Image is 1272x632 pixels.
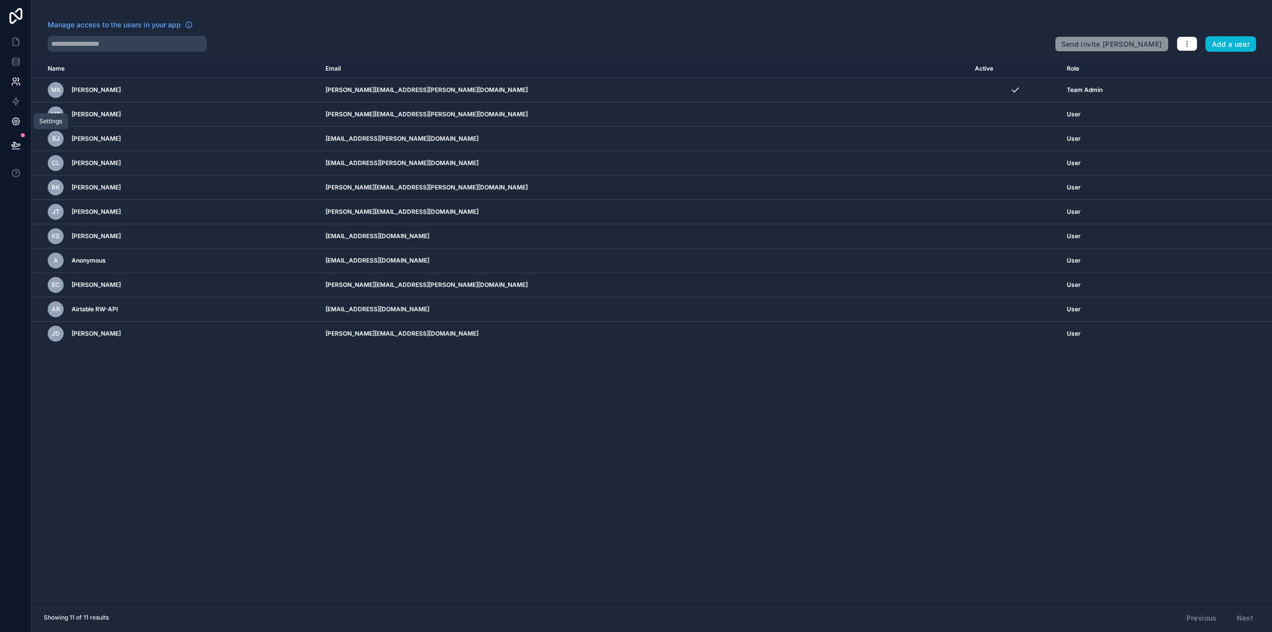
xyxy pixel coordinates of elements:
div: Settings [39,117,62,125]
span: User [1067,159,1081,167]
span: User [1067,110,1081,118]
span: User [1067,135,1081,143]
th: Email [319,60,969,78]
td: [PERSON_NAME][EMAIL_ADDRESS][DOMAIN_NAME] [319,322,969,346]
span: [PERSON_NAME] [72,232,121,240]
td: [PERSON_NAME][EMAIL_ADDRESS][PERSON_NAME][DOMAIN_NAME] [319,273,969,297]
span: BJ [52,135,60,143]
td: [EMAIL_ADDRESS][PERSON_NAME][DOMAIN_NAME] [319,127,969,151]
span: Team Admin [1067,86,1103,94]
span: User [1067,281,1081,289]
th: Active [969,60,1061,78]
span: Showing 11 of 11 results [44,614,109,622]
td: [EMAIL_ADDRESS][DOMAIN_NAME] [319,249,969,273]
span: JT [52,208,60,216]
td: [PERSON_NAME][EMAIL_ADDRESS][PERSON_NAME][DOMAIN_NAME] [319,78,969,102]
span: EC [52,281,60,289]
span: User [1067,330,1081,338]
span: [PERSON_NAME] [72,183,121,191]
span: MK [51,86,61,94]
span: User [1067,232,1081,240]
td: [EMAIL_ADDRESS][DOMAIN_NAME] [319,224,969,249]
span: [PERSON_NAME] [72,86,121,94]
span: RK [52,183,60,191]
th: Name [32,60,319,78]
span: User [1067,183,1081,191]
span: [PERSON_NAME] [72,208,121,216]
span: Anonymous [72,257,106,265]
span: [PERSON_NAME] [72,330,121,338]
td: [PERSON_NAME][EMAIL_ADDRESS][PERSON_NAME][DOMAIN_NAME] [319,176,969,200]
span: Manage access to the users in your app [48,20,181,30]
span: [PERSON_NAME] [72,135,121,143]
td: [PERSON_NAME][EMAIL_ADDRESS][DOMAIN_NAME] [319,200,969,224]
td: [EMAIL_ADDRESS][PERSON_NAME][DOMAIN_NAME] [319,151,969,176]
td: [PERSON_NAME][EMAIL_ADDRESS][PERSON_NAME][DOMAIN_NAME] [319,102,969,127]
span: Airtable RW-API [72,305,118,313]
span: [PERSON_NAME] [72,281,121,289]
div: scrollable content [32,60,1272,603]
span: KS [52,232,60,240]
a: Manage access to the users in your app [48,20,193,30]
span: User [1067,257,1081,265]
td: [EMAIL_ADDRESS][DOMAIN_NAME] [319,297,969,322]
span: AR [52,305,60,313]
span: User [1067,208,1081,216]
span: CL [52,159,60,167]
span: A [54,257,58,265]
span: User [1067,305,1081,313]
th: Role [1061,60,1205,78]
button: Add a user [1205,36,1257,52]
span: MP [51,110,61,118]
span: [PERSON_NAME] [72,110,121,118]
span: [PERSON_NAME] [72,159,121,167]
span: JD [52,330,60,338]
